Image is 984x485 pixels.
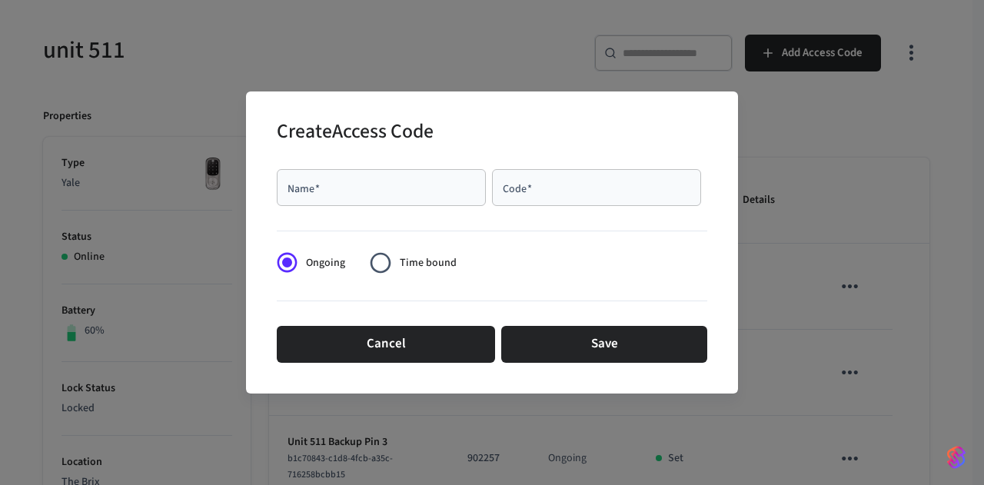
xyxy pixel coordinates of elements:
[277,110,434,157] h2: Create Access Code
[306,255,345,271] span: Ongoing
[277,326,495,363] button: Cancel
[501,326,707,363] button: Save
[947,445,966,470] img: SeamLogoGradient.69752ec5.svg
[400,255,457,271] span: Time bound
